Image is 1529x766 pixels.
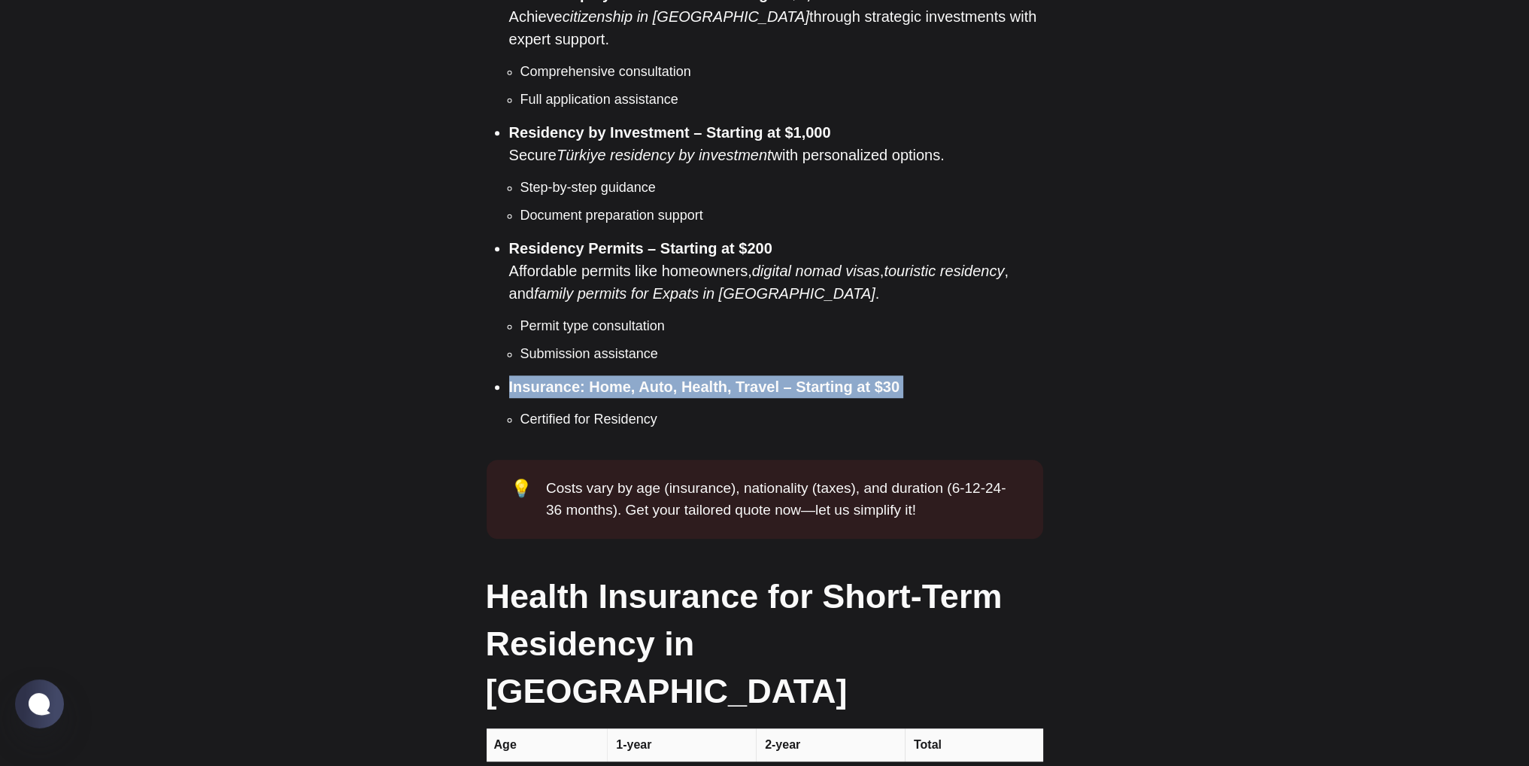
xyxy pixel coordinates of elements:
th: Total [905,728,1043,761]
li: Document preparation support [520,205,1043,226]
em: Türkiye residency by investment [557,147,772,163]
strong: Residency Permits – Starting at $200 [509,240,772,257]
li: Affordable permits like homeowners, , , and . [509,237,1043,364]
strong: Health Insurance for Short-Term Residency in [GEOGRAPHIC_DATA] [486,577,1003,710]
li: Comprehensive consultation [520,62,1043,82]
em: family permits for Expats in [GEOGRAPHIC_DATA] [534,285,875,302]
em: citizenship in [GEOGRAPHIC_DATA] [563,8,809,25]
strong: Residency by Investment – Starting at $1,000 [509,124,831,141]
li: Permit type consultation [520,316,1043,336]
div: 💡 [511,478,546,521]
li: Certified for Residency [520,409,1043,430]
em: digital nomad visas [752,263,880,279]
th: 1-year [607,728,756,761]
li: Secure with personalized options. [509,121,1043,226]
em: touristic residency [884,263,1004,279]
li: Step-by-step guidance [520,178,1043,198]
div: Costs vary by age (insurance), nationality (taxes), and duration (6-12-24-36 months). Get your ta... [546,478,1019,521]
li: Submission assistance [520,344,1043,364]
strong: Insurance: Home, Auto, Health, Travel – Starting at $30 [509,378,900,395]
th: Age [487,728,608,761]
th: 2-year [756,728,905,761]
li: Full application assistance [520,90,1043,110]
